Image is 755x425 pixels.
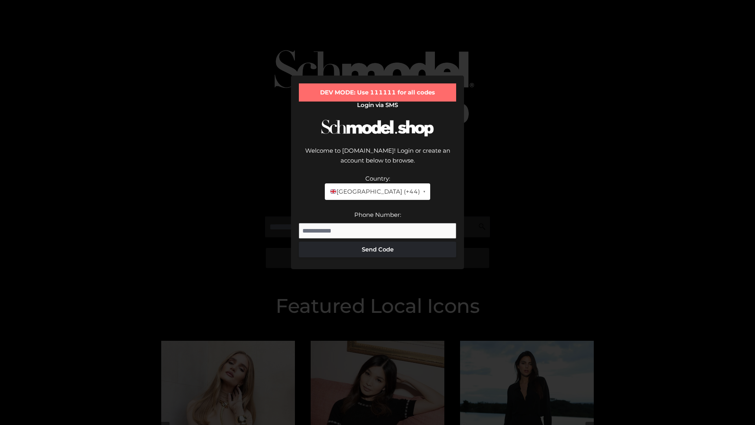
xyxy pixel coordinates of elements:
button: Send Code [299,242,456,257]
img: 🇬🇧 [330,188,336,194]
h2: Login via SMS [299,102,456,109]
label: Phone Number: [354,211,401,218]
span: [GEOGRAPHIC_DATA] (+44) [330,187,420,197]
div: DEV MODE: Use 111111 for all codes [299,83,456,102]
img: Schmodel Logo [319,113,436,144]
label: Country: [365,175,390,182]
div: Welcome to [DOMAIN_NAME]! Login or create an account below to browse. [299,146,456,174]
